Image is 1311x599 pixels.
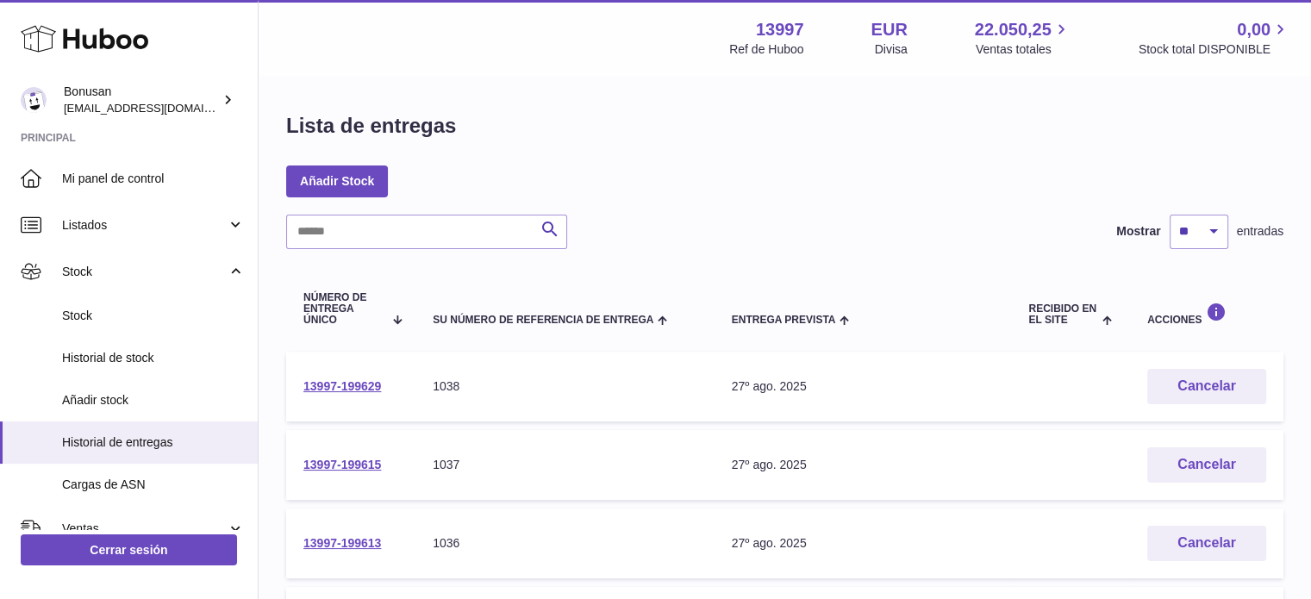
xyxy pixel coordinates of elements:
[303,292,384,327] span: Número de entrega único
[1139,18,1290,58] a: 0,00 Stock total DISPONIBLE
[21,87,47,113] img: info@bonusan.es
[1237,223,1283,240] span: entradas
[1147,447,1266,483] button: Cancelar
[64,101,253,115] span: [EMAIL_ADDRESS][DOMAIN_NAME]
[64,84,219,116] div: Bonusan
[1028,303,1097,326] span: Recibido en el site
[1147,526,1266,561] button: Cancelar
[62,171,245,187] span: Mi panel de control
[303,536,381,550] a: 13997-199613
[871,18,907,41] strong: EUR
[1147,303,1266,326] div: Acciones
[756,18,804,41] strong: 13997
[303,379,381,393] a: 13997-199629
[62,434,245,451] span: Historial de entregas
[1237,18,1270,41] span: 0,00
[433,535,697,552] div: 1036
[1116,223,1160,240] label: Mostrar
[62,217,227,234] span: Listados
[433,457,697,473] div: 1037
[62,350,245,366] span: Historial de stock
[62,392,245,409] span: Añadir stock
[976,41,1071,58] span: Ventas totales
[732,457,995,473] div: 27º ago. 2025
[433,378,697,395] div: 1038
[732,535,995,552] div: 27º ago. 2025
[62,264,227,280] span: Stock
[875,41,908,58] div: Divisa
[303,458,381,471] a: 13997-199615
[286,165,388,197] a: Añadir Stock
[1147,369,1266,404] button: Cancelar
[433,315,653,326] span: Su número de referencia de entrega
[732,378,995,395] div: 27º ago. 2025
[732,315,836,326] span: Entrega prevista
[975,18,1071,58] a: 22.050,25 Ventas totales
[1139,41,1290,58] span: Stock total DISPONIBLE
[286,112,456,140] h1: Lista de entregas
[62,308,245,324] span: Stock
[729,41,803,58] div: Ref de Huboo
[62,521,227,537] span: Ventas
[21,534,237,565] a: Cerrar sesión
[975,18,1052,41] span: 22.050,25
[62,477,245,493] span: Cargas de ASN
